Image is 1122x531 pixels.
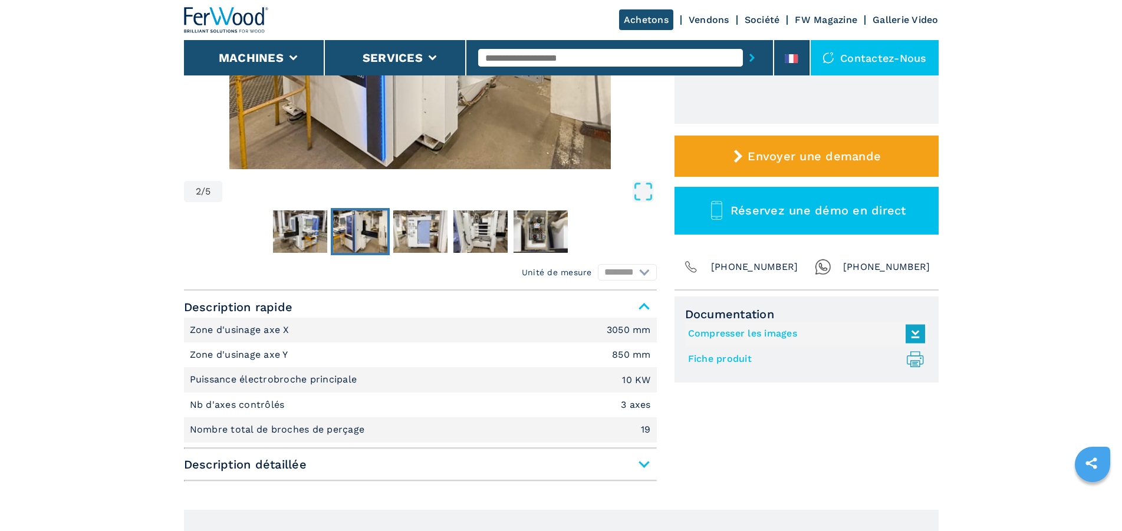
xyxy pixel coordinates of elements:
[363,51,423,65] button: Services
[333,210,387,253] img: 9d766c677688ddec23789c60c6602b4d
[607,325,651,335] em: 3050 mm
[225,181,653,202] button: Open Fullscreen
[451,208,510,255] button: Go to Slide 4
[331,208,390,255] button: Go to Slide 2
[822,52,834,64] img: Contactez-nous
[685,307,928,321] span: Documentation
[184,296,657,318] span: Description rapide
[453,210,508,253] img: cb86916fb5694a8db29998c3b17d7143
[190,423,368,436] p: Nombre total de broches de perçage
[196,187,201,196] span: 2
[201,187,205,196] span: /
[184,208,657,255] nav: Thumbnail Navigation
[795,14,857,25] a: FW Magazine
[688,324,919,344] a: Compresser les images
[612,350,651,360] em: 850 mm
[393,210,448,253] img: ca5ced165a090e437b8a42a21edc2b8e
[271,208,330,255] button: Go to Slide 1
[1072,478,1113,522] iframe: Chat
[641,425,651,434] em: 19
[748,149,881,163] span: Envoyer une demande
[731,203,906,217] span: Réservez une démo en direct
[190,373,360,386] p: Puissance électrobroche principale
[514,210,568,253] img: 3955ccb7323ccb5ce09df1fce5b9884c
[619,9,673,30] a: Achetons
[511,208,570,255] button: Go to Slide 5
[674,136,939,177] button: Envoyer une demande
[815,259,831,275] img: Whatsapp
[674,187,939,235] button: Réservez une démo en direct
[219,51,284,65] button: Machines
[522,266,592,278] em: Unité de mesure
[190,398,288,411] p: Nb d'axes contrôlés
[273,210,327,253] img: c4d5a528aabcef2938cbd23bc6718b6c
[811,40,939,75] div: Contactez-nous
[205,187,210,196] span: 5
[184,318,657,443] div: Description rapide
[190,348,291,361] p: Zone d'usinage axe Y
[745,14,780,25] a: Société
[688,349,919,369] a: Fiche produit
[683,259,699,275] img: Phone
[711,259,798,275] span: [PHONE_NUMBER]
[621,400,651,410] em: 3 axes
[622,375,650,385] em: 10 KW
[689,14,729,25] a: Vendons
[184,7,269,33] img: Ferwood
[1077,448,1106,478] a: sharethis
[843,259,930,275] span: [PHONE_NUMBER]
[873,14,939,25] a: Gallerie Video
[743,44,761,71] button: submit-button
[190,324,292,337] p: Zone d'usinage axe X
[391,208,450,255] button: Go to Slide 3
[184,454,657,475] span: Description détaillée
